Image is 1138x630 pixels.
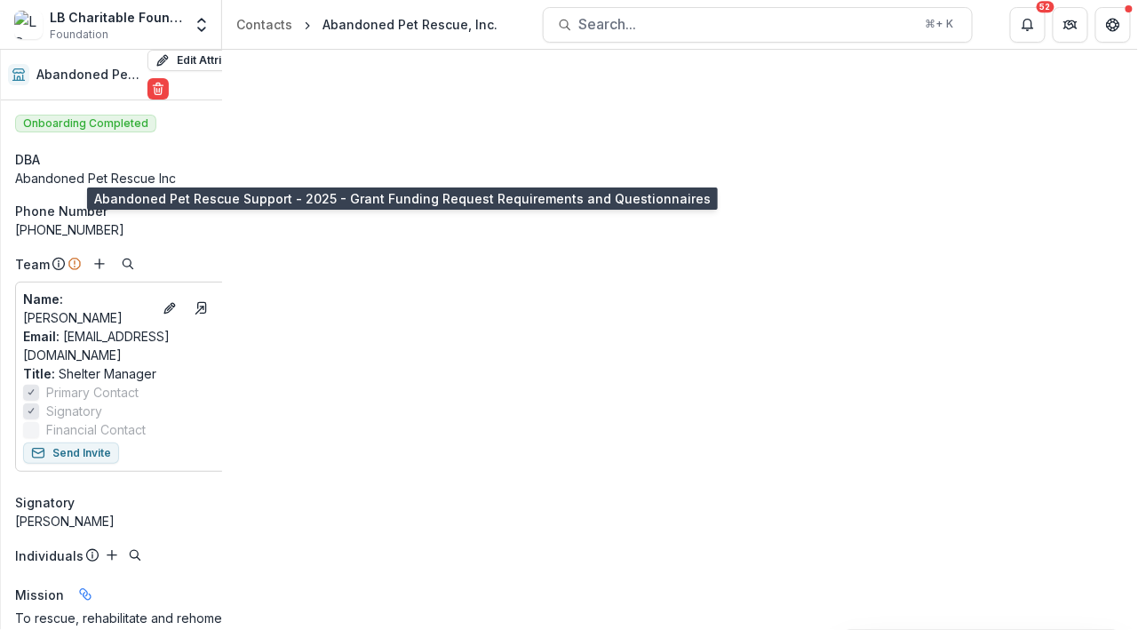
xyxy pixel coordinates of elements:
[46,402,102,420] span: Signatory
[23,366,55,381] span: Title :
[46,383,139,402] span: Primary Contact
[117,253,139,275] button: Search
[229,12,299,37] a: Contacts
[23,327,244,364] a: Email: [EMAIL_ADDRESS][DOMAIN_NAME]
[922,14,958,34] div: ⌘ + K
[101,545,123,566] button: Add
[15,150,40,169] span: DBA
[15,255,50,274] p: Team
[229,12,505,37] nav: breadcrumb
[15,220,252,239] div: [PHONE_NUMBER]
[1037,1,1054,13] div: 52
[15,586,64,604] span: Mission
[189,7,214,43] button: Open entity switcher
[23,443,119,464] button: Send Invite
[23,329,60,344] span: Email:
[1095,7,1131,43] button: Get Help
[23,364,244,383] p: Shelter Manager
[543,7,973,43] button: Search...
[36,68,140,83] h2: Abandoned Pet Rescue, Inc.
[1053,7,1088,43] button: Partners
[579,16,915,33] span: Search...
[14,11,43,39] img: LB Charitable Foundation
[1010,7,1046,43] button: Notifications
[23,290,152,327] p: [PERSON_NAME]
[15,493,75,512] span: Signatory
[46,420,146,439] span: Financial Contact
[50,27,108,43] span: Foundation
[159,298,180,319] button: Edit
[322,15,497,34] div: Abandoned Pet Rescue, Inc.
[236,15,292,34] div: Contacts
[124,545,146,566] button: Search
[15,169,252,187] div: Abandoned Pet Rescue Inc
[15,115,156,132] span: Onboarding Completed
[15,546,84,565] p: Individuals
[15,202,107,220] span: Phone Number
[147,50,259,71] button: Edit Attributes
[71,580,99,609] button: Linked binding
[50,8,182,27] div: LB Charitable Foundation
[89,253,110,275] button: Add
[23,291,63,307] span: Name :
[15,512,252,530] div: [PERSON_NAME]
[147,78,169,100] button: Delete
[187,294,216,323] a: Go to contact
[23,290,152,327] a: Name: [PERSON_NAME]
